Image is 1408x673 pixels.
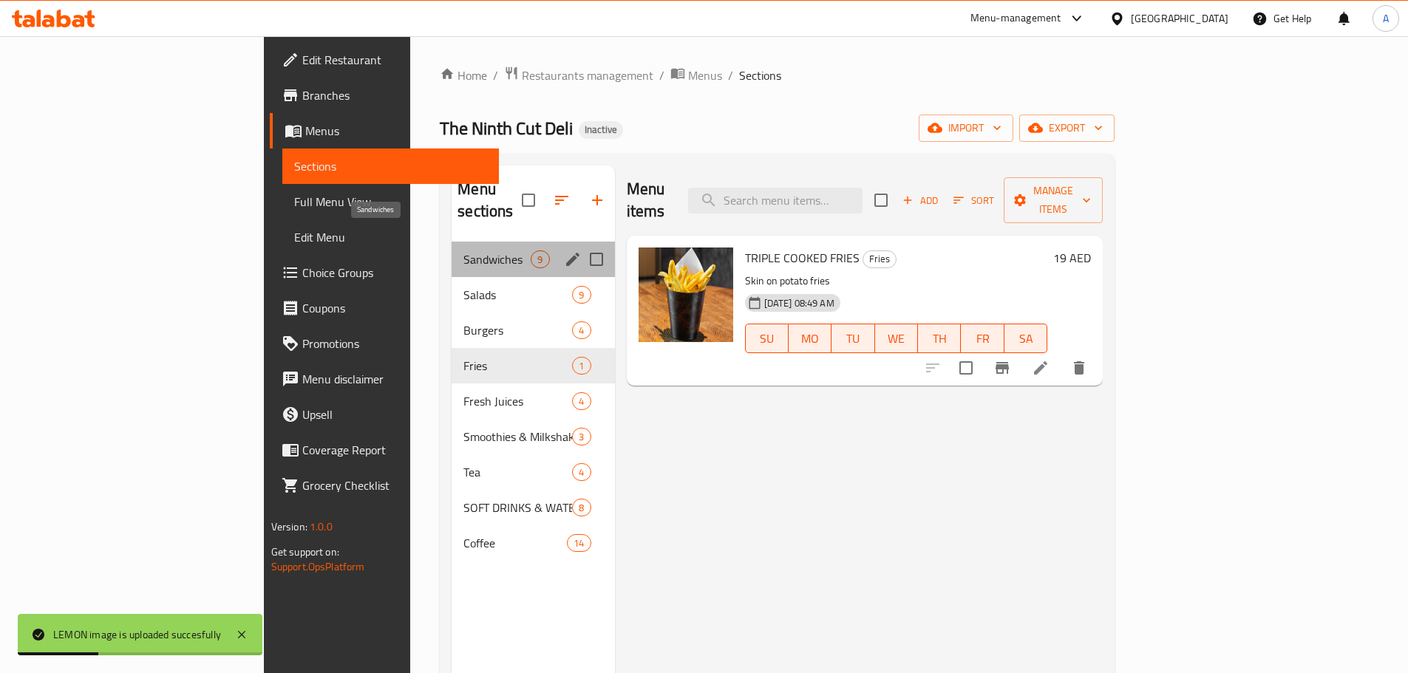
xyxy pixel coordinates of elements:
[463,392,572,410] span: Fresh Juices
[953,192,994,209] span: Sort
[270,290,499,326] a: Coupons
[452,419,614,454] div: Smoothies & Milkshakes3
[688,66,722,84] span: Menus
[463,428,572,445] span: Smoothies & Milkshakes
[302,441,487,459] span: Coverage Report
[1032,359,1050,377] a: Edit menu item
[745,247,860,269] span: TRIPLE COOKED FRIES
[924,328,955,349] span: TH
[270,42,499,78] a: Edit Restaurant
[463,534,567,552] span: Coffee
[282,219,499,255] a: Edit Menu
[572,392,591,410] div: items
[919,115,1013,142] button: import
[573,430,590,444] span: 3
[970,10,1061,27] div: Menu-management
[463,321,572,339] span: Burgers
[270,326,499,361] a: Promotions
[950,352,982,383] span: Select to update
[567,534,591,552] div: items
[863,250,896,267] span: Fries
[739,66,781,84] span: Sections
[1004,177,1103,223] button: Manage items
[302,476,487,494] span: Grocery Checklist
[865,185,897,216] span: Select section
[1004,324,1047,353] button: SA
[270,113,499,148] a: Menus
[282,148,499,184] a: Sections
[302,406,487,423] span: Upsell
[302,299,487,317] span: Coupons
[513,185,544,216] span: Select all sections
[294,193,487,211] span: Full Menu View
[728,66,733,84] li: /
[282,184,499,219] a: Full Menu View
[572,286,591,304] div: items
[688,188,863,213] input: search
[531,250,549,268] div: items
[572,463,591,481] div: items
[573,394,590,409] span: 4
[562,248,584,270] button: edit
[984,350,1020,386] button: Branch-specific-item
[270,468,499,503] a: Grocery Checklist
[572,357,591,375] div: items
[1010,328,1041,349] span: SA
[270,397,499,432] a: Upsell
[1383,10,1389,27] span: A
[568,536,590,550] span: 14
[659,66,664,84] li: /
[452,348,614,383] div: Fries1
[944,189,1004,212] span: Sort items
[579,123,623,136] span: Inactive
[1016,182,1091,219] span: Manage items
[1131,10,1228,27] div: [GEOGRAPHIC_DATA]
[897,189,944,212] button: Add
[270,255,499,290] a: Choice Groups
[900,192,940,209] span: Add
[544,182,579,218] span: Sort sections
[875,324,918,353] button: WE
[573,324,590,338] span: 4
[897,189,944,212] span: Add item
[1019,115,1115,142] button: export
[463,357,572,375] div: Fries
[1031,119,1103,137] span: export
[452,312,614,348] div: Burgers4
[270,78,499,113] a: Branches
[573,359,590,373] span: 1
[271,542,339,561] span: Get support on:
[452,236,614,567] nav: Menu sections
[463,463,572,481] span: Tea
[639,247,733,342] img: TRIPLE COOKED FRIES
[745,272,1048,290] p: Skin on potato fries
[302,370,487,388] span: Menu disclaimer
[271,557,365,576] a: Support.OpsPlatform
[1053,247,1091,268] h6: 19 AED
[918,324,961,353] button: TH
[270,432,499,468] a: Coverage Report
[294,228,487,246] span: Edit Menu
[758,296,840,310] span: [DATE] 08:49 AM
[863,250,897,268] div: Fries
[831,324,874,353] button: TU
[302,51,487,69] span: Edit Restaurant
[572,428,591,445] div: items
[789,324,831,353] button: MO
[961,324,1004,353] button: FR
[271,517,307,536] span: Version:
[452,490,614,525] div: SOFT DRINKS & WATER8
[573,288,590,302] span: 9
[463,286,572,304] span: Salads
[579,182,615,218] button: Add section
[440,112,573,145] span: The Ninth Cut Deli
[745,324,789,353] button: SU
[573,465,590,479] span: 4
[463,499,572,516] span: SOFT DRINKS & WATER
[967,328,998,349] span: FR
[305,122,487,140] span: Menus
[310,517,333,536] span: 1.0.0
[452,277,614,312] div: Salads9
